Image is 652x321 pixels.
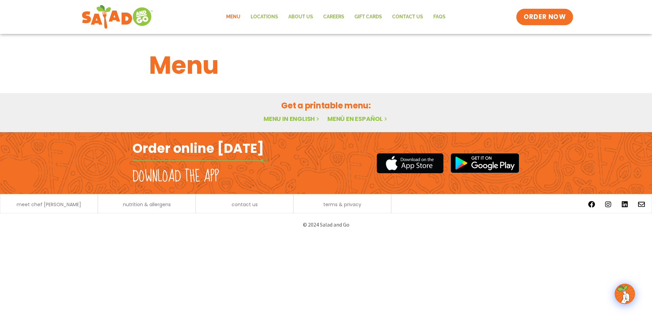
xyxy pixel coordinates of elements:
img: new-SAG-logo-768×292 [81,3,153,31]
a: Contact Us [387,9,428,25]
a: Menu [221,9,246,25]
a: meet chef [PERSON_NAME] [17,202,81,207]
img: google_play [450,153,520,173]
a: terms & privacy [323,202,361,207]
a: Locations [246,9,283,25]
h2: Get a printable menu: [149,100,503,111]
p: © 2024 Salad and Go [136,220,516,229]
a: Menu in English [264,114,321,123]
a: ORDER NOW [516,9,573,25]
h1: Menu [149,47,503,84]
a: contact us [232,202,258,207]
a: GIFT CARDS [349,9,387,25]
a: Careers [318,9,349,25]
a: Menú en español [327,114,388,123]
span: ORDER NOW [524,13,566,21]
img: appstore [377,152,443,174]
a: About Us [283,9,318,25]
a: nutrition & allergens [123,202,171,207]
a: FAQs [428,9,451,25]
nav: Menu [221,9,451,25]
img: fork [132,159,268,162]
h2: Download the app [132,167,219,186]
h2: Order online [DATE] [132,140,264,157]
